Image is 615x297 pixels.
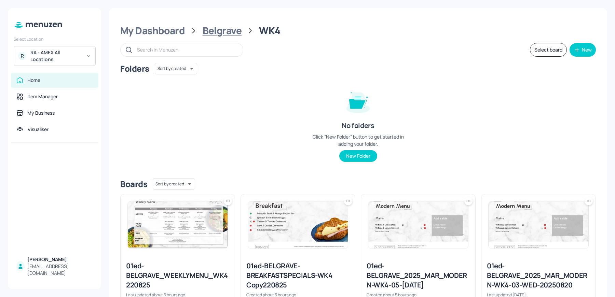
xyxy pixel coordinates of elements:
[153,177,195,191] div: Sort by created
[27,263,93,277] div: [EMAIL_ADDRESS][DOMAIN_NAME]
[582,47,592,52] div: New
[128,201,228,249] img: 2025-08-22-1755851926419fwgtbukyik4.jpeg
[307,133,409,147] div: Click “New Folder” button to get started in adding your folder.
[27,110,55,116] div: My Business
[18,52,26,60] div: R
[339,150,377,162] button: New Folder
[155,62,197,75] div: Sort by created
[120,63,149,74] div: Folders
[246,261,350,290] div: 01ed-BELGRAVE-BREAKFASTSPECIALS-WK4 Copy220825
[259,25,280,37] div: WK4
[487,261,590,290] div: 01ed-BELGRAVE_2025_MAR_MODERN-WK4-03-WED-20250820
[126,261,229,290] div: 01ed-BELGRAVE_WEEKLYMENU_WK4 220825
[203,25,242,37] div: Belgrave
[489,201,588,249] img: 2025-07-04-17516403024860pdffleal79.jpeg
[14,36,96,42] div: Select Location
[367,261,470,290] div: 01ed-BELGRAVE_2025_MAR_MODERN-WK4-05-[DATE]
[341,84,375,118] img: folder-empty
[570,43,596,57] button: New
[248,201,348,249] img: 2025-05-02-1746171249841i2rgwzgbmnq.jpeg
[137,45,236,55] input: Search in Menuzen
[530,43,567,57] button: Select board
[27,93,58,100] div: Item Manager
[27,77,40,84] div: Home
[28,126,49,133] div: Visualiser
[368,201,468,249] img: 2025-07-04-17516403024860pdffleal79.jpeg
[120,179,147,189] div: Boards
[342,121,374,130] div: No folders
[27,256,93,263] div: [PERSON_NAME]
[30,49,82,63] div: RA - AMEX All Locations
[120,25,185,37] div: My Dashboard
